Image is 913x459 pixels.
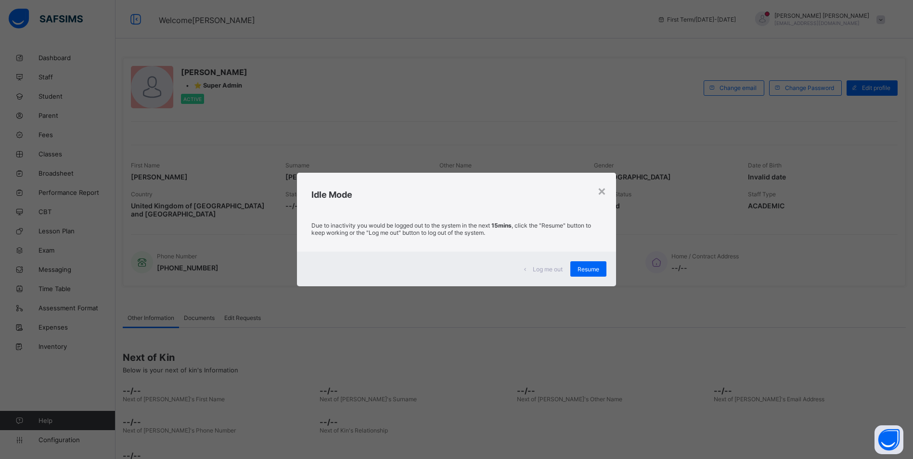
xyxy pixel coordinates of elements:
div: × [597,182,606,199]
h2: Idle Mode [311,190,602,200]
p: Due to inactivity you would be logged out to the system in the next , click the "Resume" button t... [311,222,602,236]
strong: 15mins [491,222,512,229]
button: Open asap [874,425,903,454]
span: Resume [578,266,599,273]
span: Log me out [533,266,563,273]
